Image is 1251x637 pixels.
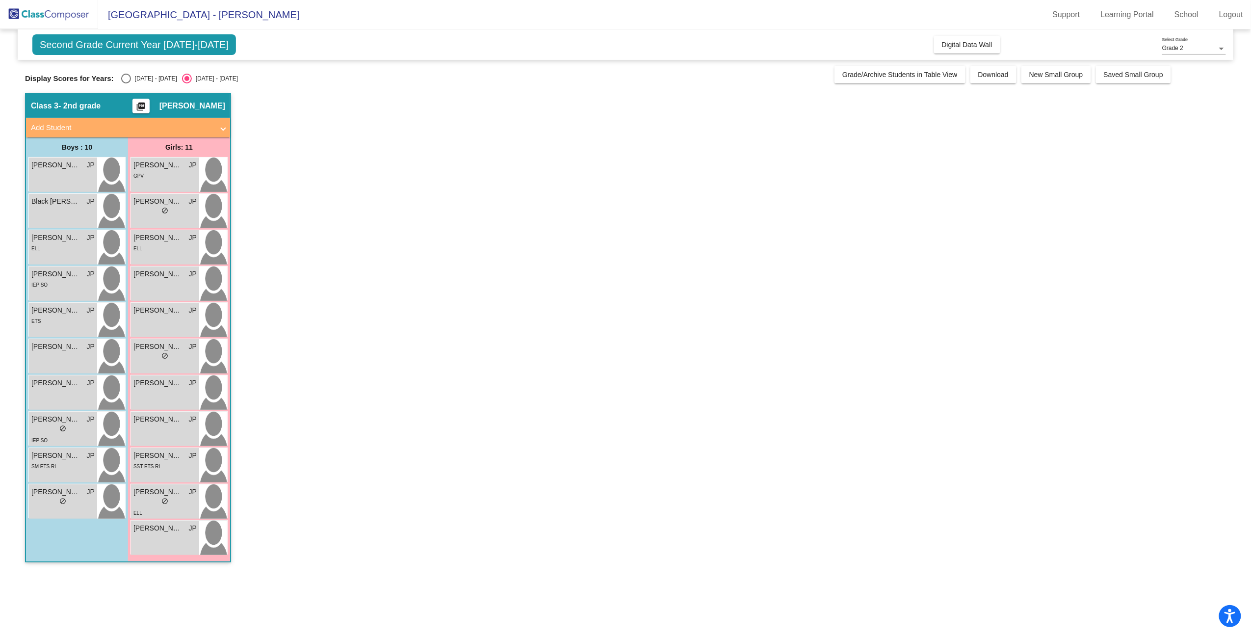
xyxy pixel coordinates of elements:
span: JP [189,305,197,316]
span: ELL [133,510,142,516]
button: Saved Small Group [1096,66,1171,83]
span: Digital Data Wall [942,41,992,49]
span: New Small Group [1029,71,1083,79]
span: ETS [31,318,41,324]
span: JP [189,233,197,243]
button: New Small Group [1021,66,1091,83]
div: Girls: 11 [128,137,230,157]
span: JP [189,414,197,425]
mat-panel-title: Add Student [31,122,213,133]
span: JP [87,414,95,425]
span: [PERSON_NAME] [31,160,80,170]
span: JP [189,269,197,279]
span: Second Grade Current Year [DATE]-[DATE] [32,34,236,55]
button: Print Students Details [132,99,150,113]
span: Download [978,71,1009,79]
span: do_not_disturb_alt [60,425,67,432]
span: [PERSON_NAME] [31,487,80,497]
span: JP [189,160,197,170]
span: [PERSON_NAME] [31,378,80,388]
span: IEP SO [31,282,48,288]
span: [PERSON_NAME] [31,451,80,461]
span: Class 3 [31,101,58,111]
span: JP [87,451,95,461]
span: JP [189,378,197,388]
span: [PERSON_NAME] [159,101,225,111]
span: JP [189,451,197,461]
span: JP [87,233,95,243]
span: JP [189,342,197,352]
span: [PERSON_NAME] [133,233,182,243]
button: Grade/Archive Students in Table View [834,66,965,83]
div: Boys : 10 [26,137,128,157]
div: [DATE] - [DATE] [192,74,238,83]
span: SM ETS RI [31,464,56,469]
span: [PERSON_NAME] [31,414,80,425]
span: do_not_disturb_alt [162,352,169,359]
span: Black [PERSON_NAME] [31,196,80,207]
span: do_not_disturb_alt [162,498,169,504]
span: - 2nd grade [58,101,101,111]
span: ELL [31,246,40,251]
button: Download [970,66,1016,83]
span: JP [189,196,197,207]
a: Support [1045,7,1088,23]
span: SST ETS RI [133,464,160,469]
mat-icon: picture_as_pdf [135,102,147,115]
div: [DATE] - [DATE] [131,74,177,83]
mat-radio-group: Select an option [121,74,238,83]
span: [GEOGRAPHIC_DATA] - [PERSON_NAME] [98,7,299,23]
span: JP [87,269,95,279]
span: GPV [133,173,144,179]
span: Grade/Archive Students in Table View [842,71,958,79]
span: JP [87,160,95,170]
span: JP [189,487,197,497]
span: Display Scores for Years: [25,74,114,83]
span: [PERSON_NAME] [31,233,80,243]
span: do_not_disturb_alt [60,498,67,504]
span: JP [87,342,95,352]
span: JP [87,196,95,207]
a: Logout [1211,7,1251,23]
span: [PERSON_NAME] [31,342,80,352]
span: IEP SO [31,438,48,443]
span: [PERSON_NAME] [133,451,182,461]
span: JP [87,305,95,316]
span: [PERSON_NAME] [133,269,182,279]
span: JP [189,523,197,533]
span: do_not_disturb_alt [162,207,169,214]
span: Saved Small Group [1104,71,1163,79]
button: Digital Data Wall [934,36,1000,53]
span: [PERSON_NAME] [PERSON_NAME] [133,487,182,497]
span: [PERSON_NAME] [133,305,182,316]
span: [PERSON_NAME] [133,342,182,352]
span: [PERSON_NAME] [133,523,182,533]
span: [PERSON_NAME] [133,378,182,388]
span: [PERSON_NAME] [31,269,80,279]
span: [PERSON_NAME] [133,196,182,207]
mat-expansion-panel-header: Add Student [26,118,230,137]
span: Grade 2 [1162,45,1183,52]
span: [PERSON_NAME] [133,160,182,170]
span: JP [87,378,95,388]
span: ELL [133,246,142,251]
a: Learning Portal [1093,7,1162,23]
a: School [1167,7,1206,23]
span: [PERSON_NAME] [31,305,80,316]
span: [PERSON_NAME] [133,414,182,425]
span: JP [87,487,95,497]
